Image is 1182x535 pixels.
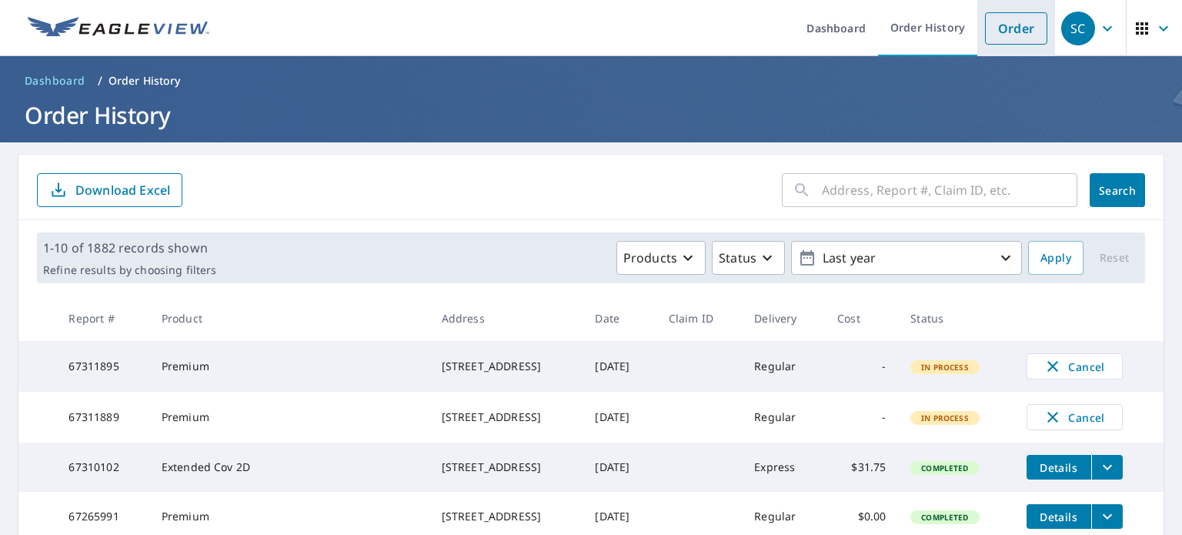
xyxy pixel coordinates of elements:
[1043,357,1107,376] span: Cancel
[37,173,182,207] button: Download Excel
[1102,183,1133,198] span: Search
[1043,408,1107,426] span: Cancel
[656,296,743,341] th: Claim ID
[583,392,656,443] td: [DATE]
[791,241,1022,275] button: Last year
[56,341,149,392] td: 67311895
[912,413,978,423] span: In Process
[1091,504,1123,529] button: filesDropdownBtn-67265991
[149,443,429,492] td: Extended Cov 2D
[822,169,1077,212] input: Address, Report #, Claim ID, etc.
[1027,455,1091,480] button: detailsBtn-67310102
[43,263,216,277] p: Refine results by choosing filters
[18,99,1164,131] h1: Order History
[442,359,571,374] div: [STREET_ADDRESS]
[149,392,429,443] td: Premium
[742,296,825,341] th: Delivery
[75,182,170,199] p: Download Excel
[1091,455,1123,480] button: filesDropdownBtn-67310102
[1027,404,1123,430] button: Cancel
[583,443,656,492] td: [DATE]
[742,443,825,492] td: Express
[742,341,825,392] td: Regular
[712,241,785,275] button: Status
[583,296,656,341] th: Date
[25,73,85,89] span: Dashboard
[1027,504,1091,529] button: detailsBtn-67265991
[429,296,583,341] th: Address
[442,410,571,425] div: [STREET_ADDRESS]
[898,296,1013,341] th: Status
[18,69,1164,93] nav: breadcrumb
[43,239,216,257] p: 1-10 of 1882 records shown
[109,73,181,89] p: Order History
[1027,353,1123,380] button: Cancel
[719,249,756,267] p: Status
[912,362,978,373] span: In Process
[825,443,898,492] td: $31.75
[98,72,102,90] li: /
[56,392,149,443] td: 67311889
[583,341,656,392] td: [DATE]
[912,463,977,473] span: Completed
[1036,460,1082,475] span: Details
[18,69,92,93] a: Dashboard
[1036,510,1082,524] span: Details
[616,241,706,275] button: Products
[1040,249,1071,268] span: Apply
[825,296,898,341] th: Cost
[442,509,571,524] div: [STREET_ADDRESS]
[742,392,825,443] td: Regular
[442,460,571,475] div: [STREET_ADDRESS]
[28,17,209,40] img: EV Logo
[816,245,997,272] p: Last year
[1028,241,1083,275] button: Apply
[825,341,898,392] td: -
[1090,173,1145,207] button: Search
[149,296,429,341] th: Product
[149,341,429,392] td: Premium
[1061,12,1095,45] div: SC
[56,443,149,492] td: 67310102
[825,392,898,443] td: -
[912,512,977,523] span: Completed
[985,12,1047,45] a: Order
[623,249,677,267] p: Products
[56,296,149,341] th: Report #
